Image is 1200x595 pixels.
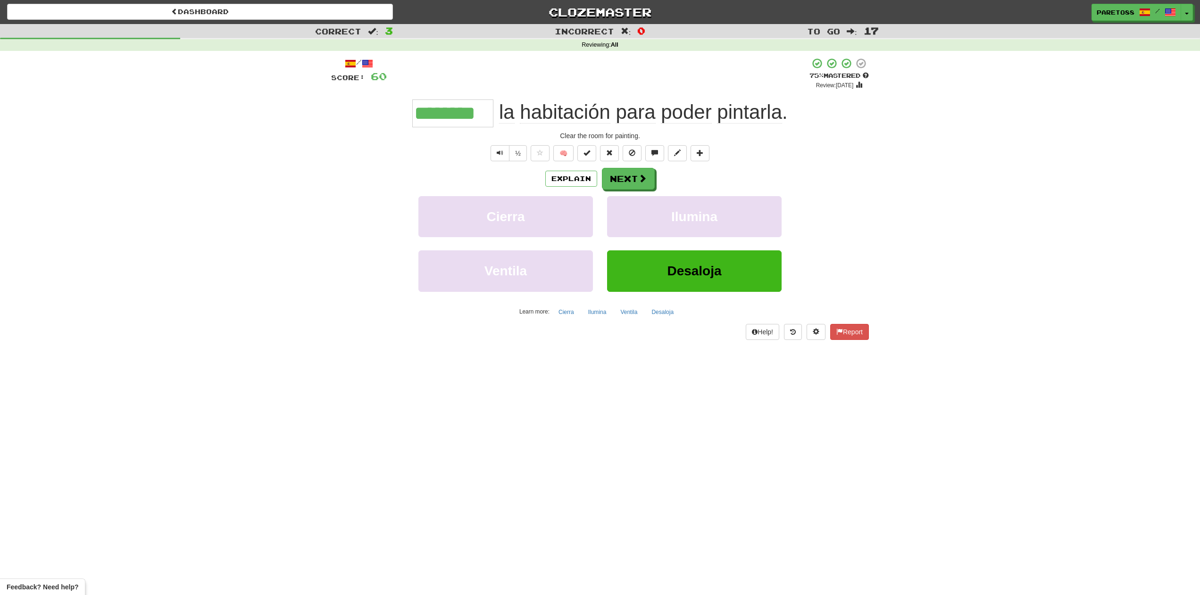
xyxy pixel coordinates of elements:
span: la [499,101,515,124]
button: Next [602,168,655,190]
span: 60 [371,70,387,82]
div: Clear the room for painting. [331,131,869,140]
button: Ilumina [607,196,782,237]
button: Add to collection (alt+a) [691,145,709,161]
button: Favorite sentence (alt+f) [531,145,550,161]
span: Pareto88 [1097,8,1134,17]
span: Ilumina [671,209,717,224]
span: : [621,27,631,35]
button: Cierra [553,305,579,319]
button: Ignore sentence (alt+i) [623,145,642,161]
button: Ventila [615,305,642,319]
span: : [847,27,857,35]
span: 0 [637,25,645,36]
span: pintarla [717,101,782,124]
button: Explain [545,171,597,187]
button: ½ [509,145,527,161]
span: 75 % [809,72,824,79]
a: Pareto88 / [1092,4,1181,21]
span: 17 [864,25,879,36]
span: Correct [315,26,361,36]
button: Set this sentence to 100% Mastered (alt+m) [577,145,596,161]
span: para [616,101,655,124]
button: Round history (alt+y) [784,324,802,340]
a: Clozemaster [407,4,793,20]
span: habitación [520,101,610,124]
button: 🧠 [553,145,574,161]
span: / [1155,8,1160,14]
span: Incorrect [555,26,614,36]
span: To go [807,26,840,36]
span: poder [661,101,711,124]
button: Ventila [418,250,593,291]
span: Ventila [484,264,527,278]
div: Text-to-speech controls [489,145,527,161]
div: Mastered [809,72,869,80]
div: / [331,58,387,69]
a: Dashboard [7,4,393,20]
button: Discuss sentence (alt+u) [645,145,664,161]
span: : [368,27,378,35]
button: Edit sentence (alt+d) [668,145,687,161]
button: Desaloja [607,250,782,291]
button: Play sentence audio (ctl+space) [491,145,509,161]
small: Learn more: [519,308,550,315]
span: Score: [331,74,365,82]
button: Desaloja [646,305,679,319]
button: Help! [746,324,779,340]
button: Reset to 0% Mastered (alt+r) [600,145,619,161]
span: . [493,101,787,124]
span: 3 [385,25,393,36]
strong: All [611,41,618,48]
span: Open feedback widget [7,582,78,592]
span: Cierra [487,209,525,224]
span: Desaloja [667,264,721,278]
button: Report [830,324,869,340]
button: Cierra [418,196,593,237]
small: Review: [DATE] [816,82,854,89]
button: Ilumina [583,305,612,319]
